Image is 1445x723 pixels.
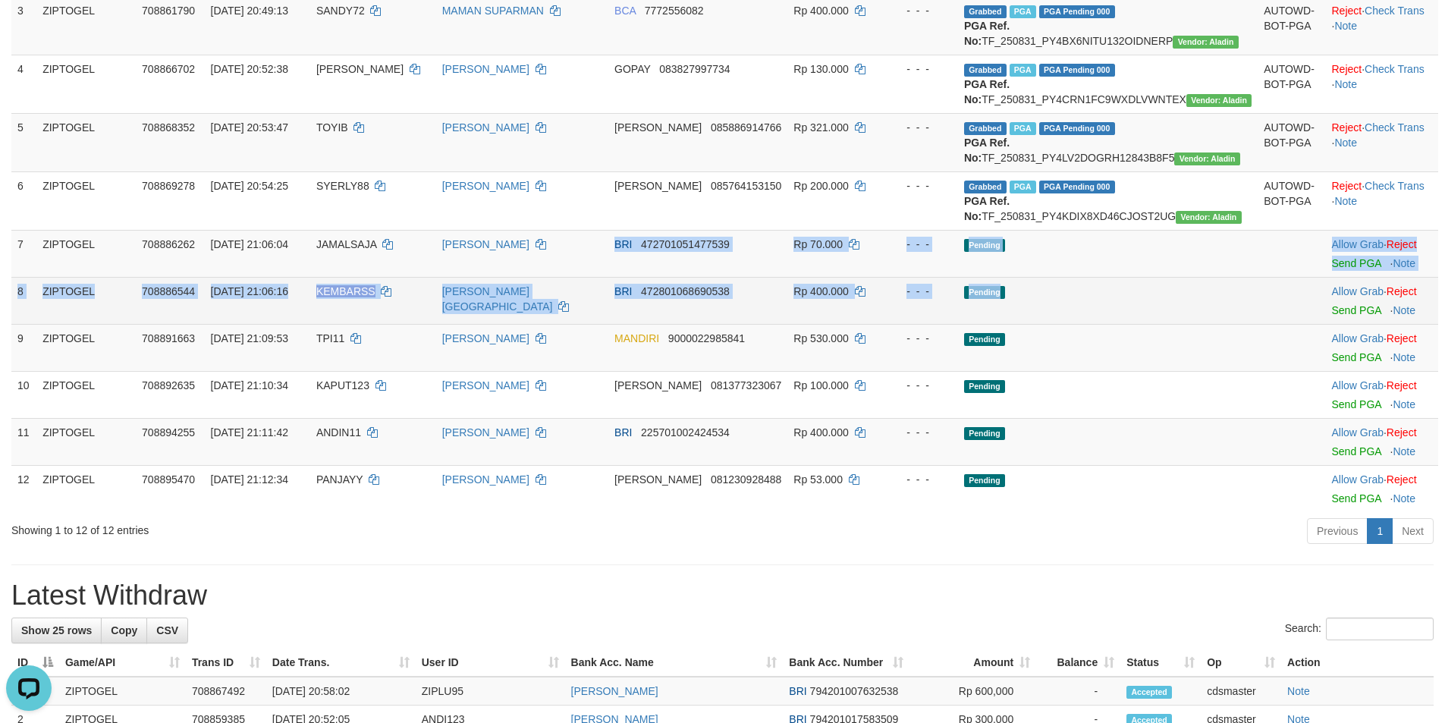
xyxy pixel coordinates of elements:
[1365,180,1425,192] a: Check Trans
[1365,121,1425,134] a: Check Trans
[1332,351,1381,363] a: Send PGA
[142,238,195,250] span: 708886262
[316,5,365,17] span: SANDY72
[1332,426,1387,439] span: ·
[442,63,529,75] a: [PERSON_NAME]
[964,380,1005,393] span: Pending
[964,78,1010,105] b: PGA Ref. No:
[1326,55,1439,113] td: · ·
[36,230,136,277] td: ZIPTOGEL
[614,426,632,439] span: BRI
[1387,238,1417,250] a: Reject
[36,371,136,418] td: ZIPTOGEL
[793,379,848,391] span: Rp 100.000
[316,379,369,391] span: KAPUT123
[1332,285,1387,297] span: ·
[11,371,36,418] td: 10
[11,277,36,324] td: 8
[142,426,195,439] span: 708894255
[11,465,36,512] td: 12
[1258,171,1325,230] td: AUTOWD-BOT-PGA
[614,379,702,391] span: [PERSON_NAME]
[6,6,52,52] button: Open LiveChat chat widget
[1332,332,1387,344] span: ·
[142,332,195,344] span: 708891663
[1334,137,1357,149] a: Note
[142,180,195,192] span: 708869278
[1326,418,1439,465] td: ·
[111,624,137,637] span: Copy
[793,63,848,75] span: Rp 130.000
[1332,63,1362,75] a: Reject
[1326,618,1434,640] input: Search:
[59,677,186,706] td: ZIPTOGEL
[1393,445,1415,457] a: Note
[810,685,899,697] span: Copy 794201007632538 to clipboard
[142,121,195,134] span: 708868352
[892,237,952,252] div: - - -
[442,121,529,134] a: [PERSON_NAME]
[1036,649,1120,677] th: Balance: activate to sort column ascending
[1332,332,1384,344] a: Allow Grab
[892,472,952,487] div: - - -
[1326,113,1439,171] td: · ·
[59,649,186,677] th: Game/API: activate to sort column ascending
[1285,618,1434,640] label: Search:
[1387,379,1417,391] a: Reject
[101,618,147,643] a: Copy
[416,649,565,677] th: User ID: activate to sort column ascending
[142,379,195,391] span: 708892635
[442,238,529,250] a: [PERSON_NAME]
[614,5,636,17] span: BCA
[1281,649,1434,677] th: Action
[416,677,565,706] td: ZIPLU95
[1393,304,1415,316] a: Note
[1332,473,1387,486] span: ·
[793,285,848,297] span: Rp 400.000
[1258,55,1325,113] td: AUTOWD-BOT-PGA
[316,238,376,250] span: JAMALSAJA
[964,181,1007,193] span: Grabbed
[614,238,632,250] span: BRI
[1334,78,1357,90] a: Note
[571,685,658,697] a: [PERSON_NAME]
[1258,113,1325,171] td: AUTOWD-BOT-PGA
[793,332,848,344] span: Rp 530.000
[645,5,704,17] span: Copy 7772556082 to clipboard
[1387,285,1417,297] a: Reject
[211,63,288,75] span: [DATE] 20:52:38
[1010,64,1036,77] span: Marked by cdsmaster
[793,426,848,439] span: Rp 400.000
[1332,492,1381,505] a: Send PGA
[793,238,843,250] span: Rp 70.000
[964,427,1005,440] span: Pending
[1332,180,1362,192] a: Reject
[964,195,1010,222] b: PGA Ref. No:
[442,5,544,17] a: MAMAN SUPARMAN
[21,624,92,637] span: Show 25 rows
[11,113,36,171] td: 5
[711,121,781,134] span: Copy 085886914766 to clipboard
[36,465,136,512] td: ZIPTOGEL
[1126,686,1172,699] span: Accepted
[266,677,416,706] td: [DATE] 20:58:02
[1326,324,1439,371] td: ·
[211,180,288,192] span: [DATE] 20:54:25
[641,285,730,297] span: Copy 472801068690538 to clipboard
[142,285,195,297] span: 708886544
[1039,64,1115,77] span: PGA Pending
[1332,379,1384,391] a: Allow Grab
[442,180,529,192] a: [PERSON_NAME]
[565,649,784,677] th: Bank Acc. Name: activate to sort column ascending
[11,230,36,277] td: 7
[1173,36,1238,49] span: Vendor URL: https://payment4.1velocity.biz
[36,277,136,324] td: ZIPTOGEL
[1120,649,1201,677] th: Status: activate to sort column ascending
[211,5,288,17] span: [DATE] 20:49:13
[36,171,136,230] td: ZIPTOGEL
[1326,277,1439,324] td: ·
[1332,238,1384,250] a: Allow Grab
[1039,181,1115,193] span: PGA Pending
[668,332,745,344] span: Copy 9000022985841 to clipboard
[142,473,195,486] span: 708895470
